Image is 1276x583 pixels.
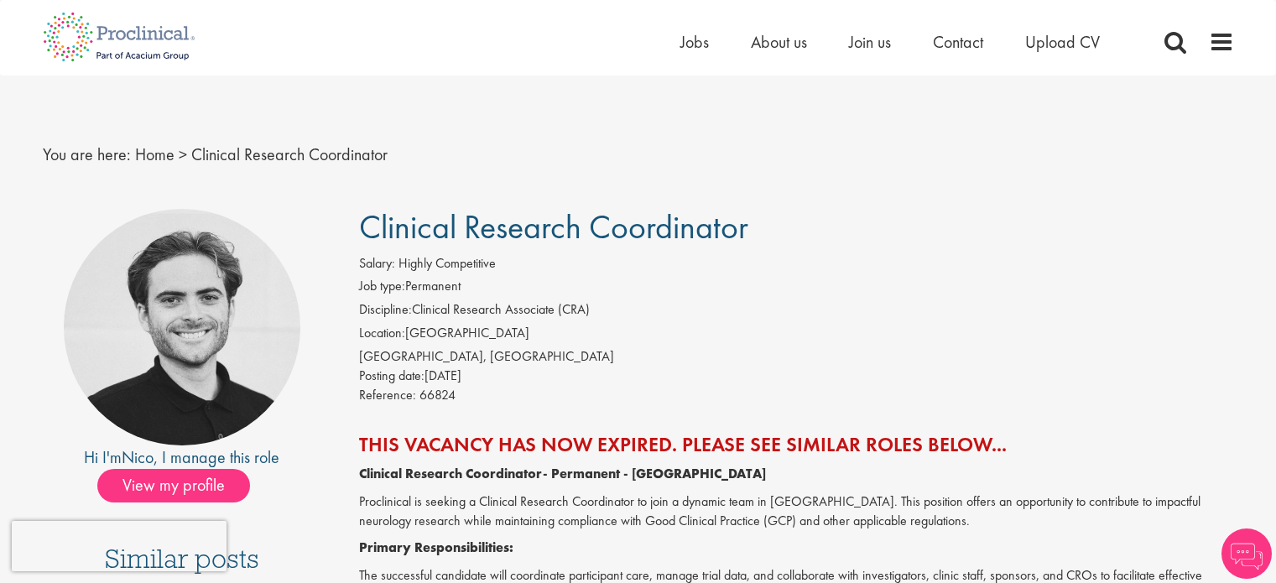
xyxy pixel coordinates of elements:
[135,143,174,165] a: breadcrumb link
[12,521,227,571] iframe: reCAPTCHA
[359,277,405,296] label: Job type:
[1221,528,1272,579] img: Chatbot
[680,31,709,53] a: Jobs
[751,31,807,53] a: About us
[359,324,1234,347] li: [GEOGRAPHIC_DATA]
[359,465,543,482] strong: Clinical Research Coordinator
[359,367,424,384] span: Posting date:
[359,367,1234,386] div: [DATE]
[97,469,250,502] span: View my profile
[359,300,1234,324] li: Clinical Research Associate (CRA)
[849,31,891,53] a: Join us
[43,445,322,470] div: Hi I'm , I manage this role
[419,386,456,403] span: 66824
[122,446,154,468] a: Nico
[359,347,1234,367] div: [GEOGRAPHIC_DATA], [GEOGRAPHIC_DATA]
[359,539,513,556] strong: Primary Responsibilities:
[359,277,1234,300] li: Permanent
[543,465,766,482] strong: - Permanent - [GEOGRAPHIC_DATA]
[359,254,395,273] label: Salary:
[179,143,187,165] span: >
[359,386,416,405] label: Reference:
[359,206,748,248] span: Clinical Research Coordinator
[359,492,1234,531] p: Proclinical is seeking a Clinical Research Coordinator to join a dynamic team in [GEOGRAPHIC_DATA...
[933,31,983,53] a: Contact
[1025,31,1100,53] a: Upload CV
[359,434,1234,455] h2: This vacancy has now expired. Please see similar roles below...
[398,254,496,272] span: Highly Competitive
[191,143,388,165] span: Clinical Research Coordinator
[43,143,131,165] span: You are here:
[64,209,300,445] img: imeage of recruiter Nico Kohlwes
[97,472,267,494] a: View my profile
[359,324,405,343] label: Location:
[359,300,412,320] label: Discipline:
